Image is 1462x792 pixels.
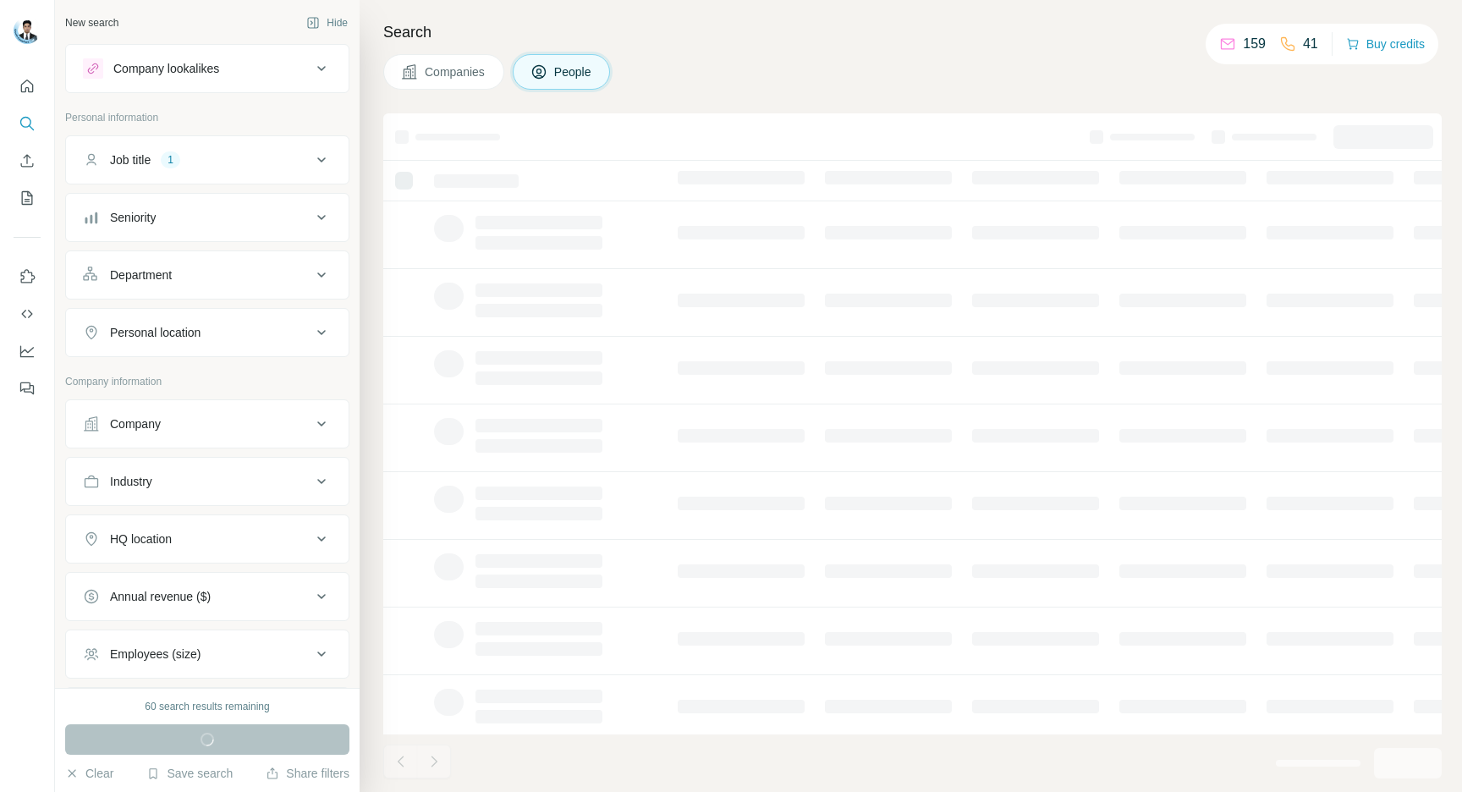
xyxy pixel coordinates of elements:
[66,634,349,674] button: Employees (size)
[161,152,180,168] div: 1
[14,17,41,44] img: Avatar
[66,140,349,180] button: Job title1
[110,646,201,663] div: Employees (size)
[1346,32,1425,56] button: Buy credits
[14,108,41,139] button: Search
[66,576,349,617] button: Annual revenue ($)
[113,60,219,77] div: Company lookalikes
[110,267,172,283] div: Department
[14,261,41,292] button: Use Surfe on LinkedIn
[66,255,349,295] button: Department
[65,15,118,30] div: New search
[66,404,349,444] button: Company
[145,699,269,714] div: 60 search results remaining
[110,324,201,341] div: Personal location
[65,374,349,389] p: Company information
[14,183,41,213] button: My lists
[110,473,152,490] div: Industry
[14,336,41,366] button: Dashboard
[294,10,360,36] button: Hide
[110,151,151,168] div: Job title
[14,71,41,102] button: Quick start
[110,415,161,432] div: Company
[266,765,349,782] button: Share filters
[14,299,41,329] button: Use Surfe API
[1303,34,1318,54] p: 41
[66,312,349,353] button: Personal location
[554,63,593,80] span: People
[66,519,349,559] button: HQ location
[65,765,113,782] button: Clear
[383,20,1442,44] h4: Search
[65,110,349,125] p: Personal information
[14,146,41,176] button: Enrich CSV
[14,373,41,404] button: Feedback
[1243,34,1266,54] p: 159
[110,209,156,226] div: Seniority
[66,48,349,89] button: Company lookalikes
[110,588,211,605] div: Annual revenue ($)
[146,765,233,782] button: Save search
[110,531,172,547] div: HQ location
[425,63,486,80] span: Companies
[66,461,349,502] button: Industry
[66,197,349,238] button: Seniority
